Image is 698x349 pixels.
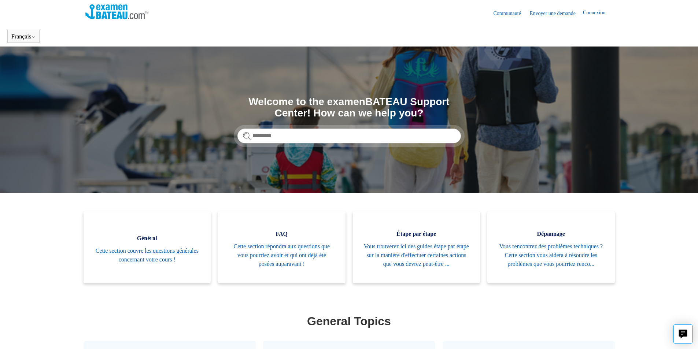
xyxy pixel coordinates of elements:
[11,33,36,40] button: Français
[95,246,200,264] span: Cette section couvre les questions générales concernant votre cours !
[493,10,528,17] a: Communauté
[237,96,461,119] h1: Welcome to the examenBATEAU Support Center! How can we help you?
[84,211,211,283] a: Général Cette section couvre les questions générales concernant votre cours !
[487,211,615,283] a: Dépannage Vous rencontrez des problèmes techniques ? Cette section vous aidera à résoudre les pro...
[218,211,346,283] a: FAQ Cette section répondra aux questions que vous pourriez avoir et qui ont déjà été posées aupar...
[95,234,200,243] span: Général
[85,4,149,19] img: Page d’accueil du Centre d’aide Examen Bateau
[498,242,604,268] span: Vous rencontrez des problèmes techniques ? Cette section vous aidera à résoudre les problèmes que...
[673,324,693,344] button: Live chat
[364,242,469,268] span: Vous trouverez ici des guides étape par étape sur la manière d'effectuer certaines actions que vo...
[229,242,335,268] span: Cette section répondra aux questions que vous pourriez avoir et qui ont déjà été posées auparavant !
[583,9,613,18] a: Connexion
[353,211,480,283] a: Étape par étape Vous trouverez ici des guides étape par étape sur la manière d'effectuer certaine...
[85,312,613,330] h1: General Topics
[498,230,604,238] span: Dépannage
[530,10,583,17] a: Envoyer une demande
[229,230,335,238] span: FAQ
[237,129,461,143] input: Rechercher
[364,230,469,238] span: Étape par étape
